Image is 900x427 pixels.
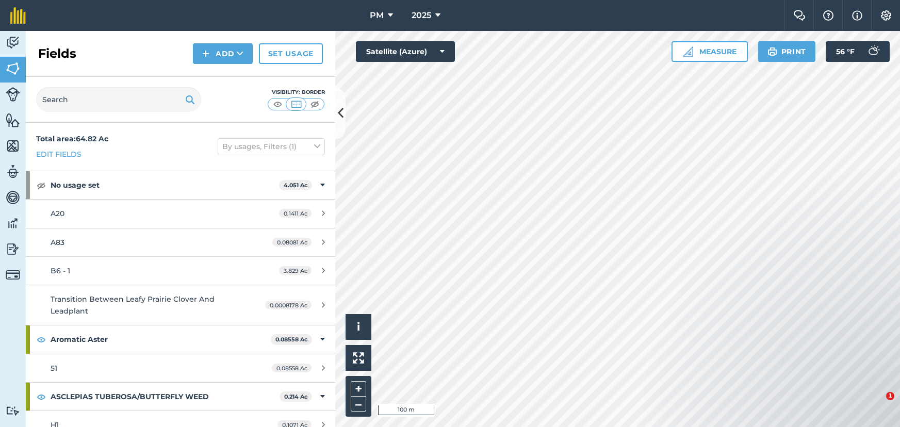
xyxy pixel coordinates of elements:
span: 56 ° F [836,41,855,62]
img: svg+xml;base64,PD94bWwgdmVyc2lvbj0iMS4wIiBlbmNvZGluZz0idXRmLTgiPz4KPCEtLSBHZW5lcmF0b3I6IEFkb2JlIE... [6,35,20,51]
div: No usage set4.051 Ac [26,171,335,199]
img: svg+xml;base64,PHN2ZyB4bWxucz0iaHR0cDovL3d3dy53My5vcmcvMjAwMC9zdmciIHdpZHRoPSIxOSIgaGVpZ2h0PSIyNC... [767,45,777,58]
button: By usages, Filters (1) [218,138,325,155]
button: Print [758,41,816,62]
img: A cog icon [880,10,892,21]
iframe: Intercom live chat [865,392,890,417]
strong: ASCLEPIAS TUBEROSA/BUTTERFLY WEED [51,383,280,410]
button: – [351,397,366,412]
span: 2025 [412,9,431,22]
img: svg+xml;base64,PD94bWwgdmVyc2lvbj0iMS4wIiBlbmNvZGluZz0idXRmLTgiPz4KPCEtLSBHZW5lcmF0b3I6IEFkb2JlIE... [6,216,20,231]
button: + [351,381,366,397]
span: 1 [886,392,894,400]
img: svg+xml;base64,PHN2ZyB4bWxucz0iaHR0cDovL3d3dy53My5vcmcvMjAwMC9zdmciIHdpZHRoPSI1MCIgaGVpZ2h0PSI0MC... [308,99,321,109]
img: svg+xml;base64,PHN2ZyB4bWxucz0iaHR0cDovL3d3dy53My5vcmcvMjAwMC9zdmciIHdpZHRoPSI1NiIgaGVpZ2h0PSI2MC... [6,61,20,76]
img: svg+xml;base64,PHN2ZyB4bWxucz0iaHR0cDovL3d3dy53My5vcmcvMjAwMC9zdmciIHdpZHRoPSI1NiIgaGVpZ2h0PSI2MC... [6,138,20,154]
img: svg+xml;base64,PD94bWwgdmVyc2lvbj0iMS4wIiBlbmNvZGluZz0idXRmLTgiPz4KPCEtLSBHZW5lcmF0b3I6IEFkb2JlIE... [6,406,20,416]
strong: No usage set [51,171,279,199]
img: svg+xml;base64,PD94bWwgdmVyc2lvbj0iMS4wIiBlbmNvZGluZz0idXRmLTgiPz4KPCEtLSBHZW5lcmF0b3I6IEFkb2JlIE... [6,164,20,179]
img: svg+xml;base64,PD94bWwgdmVyc2lvbj0iMS4wIiBlbmNvZGluZz0idXRmLTgiPz4KPCEtLSBHZW5lcmF0b3I6IEFkb2JlIE... [6,87,20,102]
img: svg+xml;base64,PD94bWwgdmVyc2lvbj0iMS4wIiBlbmNvZGluZz0idXRmLTgiPz4KPCEtLSBHZW5lcmF0b3I6IEFkb2JlIE... [6,190,20,205]
span: i [357,320,360,333]
a: Set usage [259,43,323,64]
img: svg+xml;base64,PHN2ZyB4bWxucz0iaHR0cDovL3d3dy53My5vcmcvMjAwMC9zdmciIHdpZHRoPSIxOCIgaGVpZ2h0PSIyNC... [37,333,46,346]
span: 0.08558 Ac [272,364,312,372]
img: svg+xml;base64,PHN2ZyB4bWxucz0iaHR0cDovL3d3dy53My5vcmcvMjAwMC9zdmciIHdpZHRoPSIxNyIgaGVpZ2h0PSIxNy... [852,9,862,22]
img: fieldmargin Logo [10,7,26,24]
span: 0.1411 Ac [279,209,312,218]
span: 0.0008178 Ac [265,301,312,309]
img: svg+xml;base64,PD94bWwgdmVyc2lvbj0iMS4wIiBlbmNvZGluZz0idXRmLTgiPz4KPCEtLSBHZW5lcmF0b3I6IEFkb2JlIE... [6,268,20,282]
img: A question mark icon [822,10,834,21]
span: Transition Between Leafy Prairie Clover And Leadplant [51,294,215,315]
span: PM [370,9,384,22]
button: Measure [672,41,748,62]
div: Visibility: Border [267,88,325,96]
img: Four arrows, one pointing top left, one top right, one bottom right and the last bottom left [353,352,364,364]
strong: 0.214 Ac [284,393,308,400]
img: svg+xml;base64,PD94bWwgdmVyc2lvbj0iMS4wIiBlbmNvZGluZz0idXRmLTgiPz4KPCEtLSBHZW5lcmF0b3I6IEFkb2JlIE... [6,241,20,257]
img: svg+xml;base64,PD94bWwgdmVyc2lvbj0iMS4wIiBlbmNvZGluZz0idXRmLTgiPz4KPCEtLSBHZW5lcmF0b3I6IEFkb2JlIE... [863,41,883,62]
strong: 0.08558 Ac [275,336,308,343]
a: A200.1411 Ac [26,200,335,227]
img: svg+xml;base64,PHN2ZyB4bWxucz0iaHR0cDovL3d3dy53My5vcmcvMjAwMC9zdmciIHdpZHRoPSIxOSIgaGVpZ2h0PSIyNC... [185,93,195,106]
strong: 4.051 Ac [284,182,308,189]
strong: Aromatic Aster [51,325,271,353]
button: Satellite (Azure) [356,41,455,62]
h2: Fields [38,45,76,62]
button: 56 °F [826,41,890,62]
a: B6 - 13.829 Ac [26,257,335,285]
img: Two speech bubbles overlapping with the left bubble in the forefront [793,10,806,21]
span: 3.829 Ac [279,266,312,275]
span: A20 [51,209,64,218]
img: svg+xml;base64,PHN2ZyB4bWxucz0iaHR0cDovL3d3dy53My5vcmcvMjAwMC9zdmciIHdpZHRoPSI1NiIgaGVpZ2h0PSI2MC... [6,112,20,128]
span: 0.08081 Ac [272,238,312,247]
a: A830.08081 Ac [26,228,335,256]
button: Add [193,43,253,64]
input: Search [36,87,201,112]
img: svg+xml;base64,PHN2ZyB4bWxucz0iaHR0cDovL3d3dy53My5vcmcvMjAwMC9zdmciIHdpZHRoPSI1MCIgaGVpZ2h0PSI0MC... [290,99,303,109]
img: svg+xml;base64,PHN2ZyB4bWxucz0iaHR0cDovL3d3dy53My5vcmcvMjAwMC9zdmciIHdpZHRoPSIxOCIgaGVpZ2h0PSIyNC... [37,179,46,191]
span: 51 [51,364,57,373]
img: svg+xml;base64,PHN2ZyB4bWxucz0iaHR0cDovL3d3dy53My5vcmcvMjAwMC9zdmciIHdpZHRoPSIxNCIgaGVpZ2h0PSIyNC... [202,47,209,60]
a: Edit fields [36,149,81,160]
button: i [346,314,371,340]
span: A83 [51,238,64,247]
div: Aromatic Aster0.08558 Ac [26,325,335,353]
a: 510.08558 Ac [26,354,335,382]
strong: Total area : 64.82 Ac [36,134,108,143]
img: svg+xml;base64,PHN2ZyB4bWxucz0iaHR0cDovL3d3dy53My5vcmcvMjAwMC9zdmciIHdpZHRoPSI1MCIgaGVpZ2h0PSI0MC... [271,99,284,109]
div: ASCLEPIAS TUBEROSA/BUTTERFLY WEED0.214 Ac [26,383,335,410]
a: Transition Between Leafy Prairie Clover And Leadplant0.0008178 Ac [26,285,335,325]
img: svg+xml;base64,PHN2ZyB4bWxucz0iaHR0cDovL3d3dy53My5vcmcvMjAwMC9zdmciIHdpZHRoPSIxOCIgaGVpZ2h0PSIyNC... [37,390,46,403]
img: Ruler icon [683,46,693,57]
span: B6 - 1 [51,266,70,275]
